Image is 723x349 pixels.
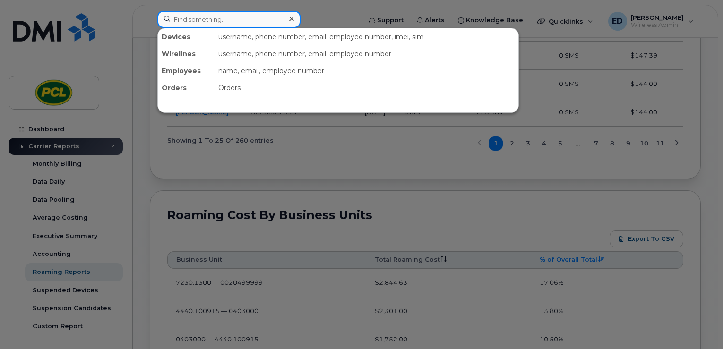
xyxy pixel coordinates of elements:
div: Employees [158,62,215,79]
div: Orders [158,79,215,96]
div: username, phone number, email, employee number [215,45,518,62]
input: Find something... [157,11,301,28]
div: Devices [158,28,215,45]
div: username, phone number, email, employee number, imei, sim [215,28,518,45]
div: Wirelines [158,45,215,62]
div: name, email, employee number [215,62,518,79]
div: Orders [215,79,518,96]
